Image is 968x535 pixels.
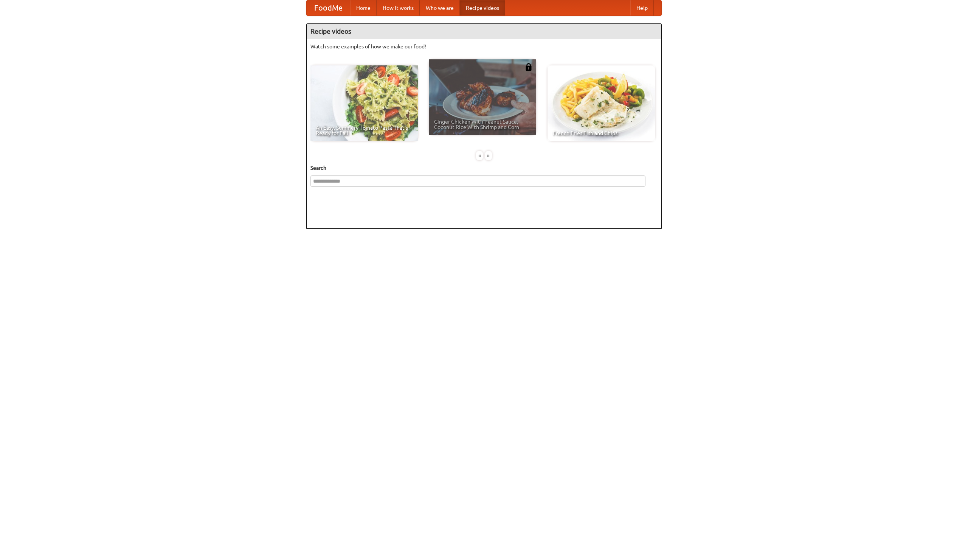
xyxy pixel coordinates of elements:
[377,0,420,16] a: How it works
[310,43,658,50] p: Watch some examples of how we make our food!
[316,125,413,136] span: An Easy, Summery Tomato Pasta That's Ready for Fall
[420,0,460,16] a: Who we are
[350,0,377,16] a: Home
[476,151,483,160] div: «
[310,65,418,141] a: An Easy, Summery Tomato Pasta That's Ready for Fall
[460,0,505,16] a: Recipe videos
[485,151,492,160] div: »
[307,0,350,16] a: FoodMe
[525,63,532,71] img: 483408.png
[310,164,658,172] h5: Search
[548,65,655,141] a: French Fries Fish and Chips
[307,24,661,39] h4: Recipe videos
[630,0,654,16] a: Help
[553,130,650,136] span: French Fries Fish and Chips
